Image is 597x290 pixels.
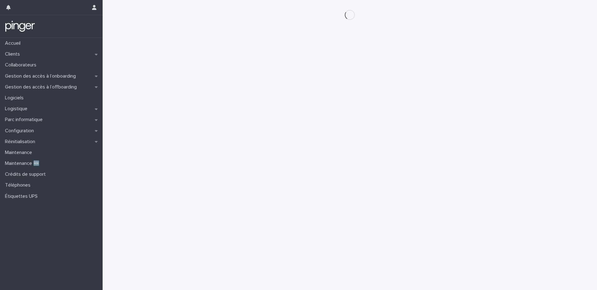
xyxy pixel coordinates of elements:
[5,20,35,33] img: mTgBEunGTSyRkCgitkcU
[2,171,51,177] p: Crédits de support
[2,182,35,188] p: Téléphones
[2,62,41,68] p: Collaborateurs
[2,139,40,145] p: Réinitialisation
[2,40,25,46] p: Accueil
[2,84,82,90] p: Gestion des accès à l’offboarding
[2,106,32,112] p: Logistique
[2,193,43,199] p: Étiquettes UPS
[2,51,25,57] p: Clients
[2,128,39,134] p: Configuration
[2,161,44,166] p: Maintenance 🆕
[2,73,81,79] p: Gestion des accès à l’onboarding
[2,150,37,156] p: Maintenance
[2,117,48,123] p: Parc informatique
[2,95,29,101] p: Logiciels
